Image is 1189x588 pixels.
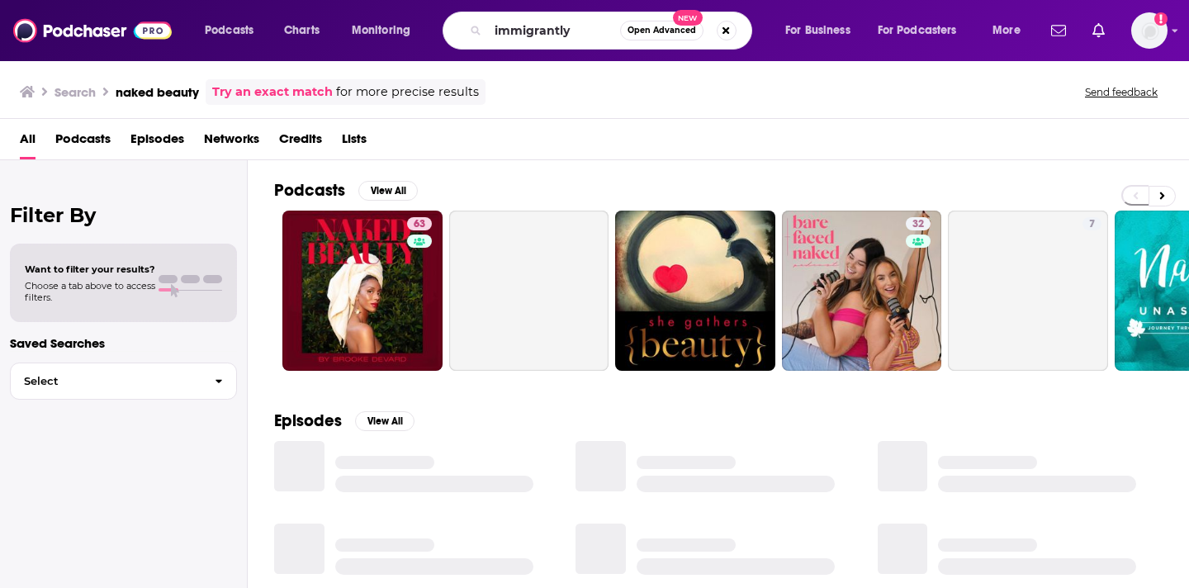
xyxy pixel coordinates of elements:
[1086,17,1111,45] a: Show notifications dropdown
[273,17,329,44] a: Charts
[13,15,172,46] img: Podchaser - Follow, Share and Rate Podcasts
[11,376,201,386] span: Select
[1154,12,1168,26] svg: Add a profile image
[25,280,155,303] span: Choose a tab above to access filters.
[358,181,418,201] button: View All
[355,411,414,431] button: View All
[25,263,155,275] span: Want to filter your results?
[1131,12,1168,49] span: Logged in as nicole.koremenos
[10,335,237,351] p: Saved Searches
[54,84,96,100] h3: Search
[981,17,1041,44] button: open menu
[205,19,253,42] span: Podcasts
[878,19,957,42] span: For Podcasters
[130,126,184,159] a: Episodes
[628,26,696,35] span: Open Advanced
[282,211,443,371] a: 63
[673,10,703,26] span: New
[1131,12,1168,49] button: Show profile menu
[274,180,345,201] h2: Podcasts
[204,126,259,159] a: Networks
[1045,17,1073,45] a: Show notifications dropdown
[867,17,981,44] button: open menu
[407,217,432,230] a: 63
[458,12,768,50] div: Search podcasts, credits, & more...
[10,203,237,227] h2: Filter By
[10,363,237,400] button: Select
[193,17,275,44] button: open menu
[274,410,414,431] a: EpisodesView All
[116,84,199,100] h3: naked beauty
[212,83,333,102] a: Try an exact match
[912,216,924,233] span: 32
[906,217,931,230] a: 32
[948,211,1108,371] a: 7
[284,19,320,42] span: Charts
[342,126,367,159] a: Lists
[20,126,36,159] a: All
[274,180,418,201] a: PodcastsView All
[785,19,850,42] span: For Business
[279,126,322,159] a: Credits
[1082,217,1101,230] a: 7
[352,19,410,42] span: Monitoring
[488,17,620,44] input: Search podcasts, credits, & more...
[992,19,1021,42] span: More
[782,211,942,371] a: 32
[340,17,432,44] button: open menu
[620,21,703,40] button: Open AdvancedNew
[414,216,425,233] span: 63
[1131,12,1168,49] img: User Profile
[774,17,871,44] button: open menu
[1089,216,1095,233] span: 7
[274,410,342,431] h2: Episodes
[55,126,111,159] a: Podcasts
[336,83,479,102] span: for more precise results
[1080,85,1163,99] button: Send feedback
